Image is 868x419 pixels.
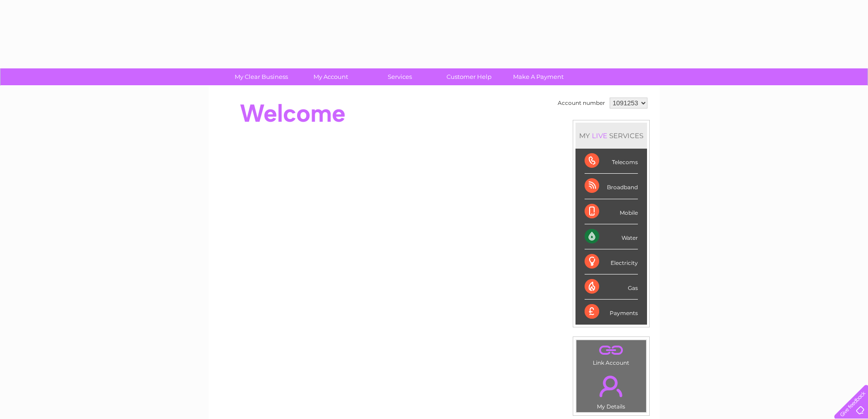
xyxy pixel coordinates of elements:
td: My Details [576,368,647,413]
div: Telecoms [585,149,638,174]
div: Mobile [585,199,638,224]
td: Link Account [576,340,647,368]
a: . [579,342,644,358]
div: Payments [585,300,638,324]
td: Account number [555,95,607,111]
div: Gas [585,274,638,300]
a: Customer Help [431,68,507,85]
div: MY SERVICES [575,123,647,149]
a: . [579,370,644,402]
a: Make A Payment [501,68,576,85]
a: Services [362,68,437,85]
div: Electricity [585,249,638,274]
a: My Account [293,68,368,85]
div: Broadband [585,174,638,199]
div: Water [585,224,638,249]
div: LIVE [590,131,609,140]
a: My Clear Business [224,68,299,85]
